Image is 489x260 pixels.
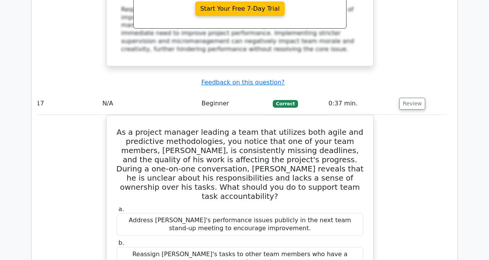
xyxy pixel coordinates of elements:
td: Beginner [199,93,270,115]
button: Review [399,98,425,110]
a: Feedback on this question? [201,79,285,86]
span: b. [118,239,124,246]
span: Correct [273,100,298,108]
span: a. [118,205,124,213]
h5: As a project manager leading a team that utilizes both agile and predictive methodologies, you no... [116,128,364,201]
a: Start Your Free 7-Day Trial [195,2,285,16]
td: N/A [99,93,199,115]
div: Address [PERSON_NAME]'s performance issues publicly in the next team stand-up meeting to encourag... [117,213,363,236]
td: 0:37 min. [325,93,397,115]
td: 17 [33,93,99,115]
